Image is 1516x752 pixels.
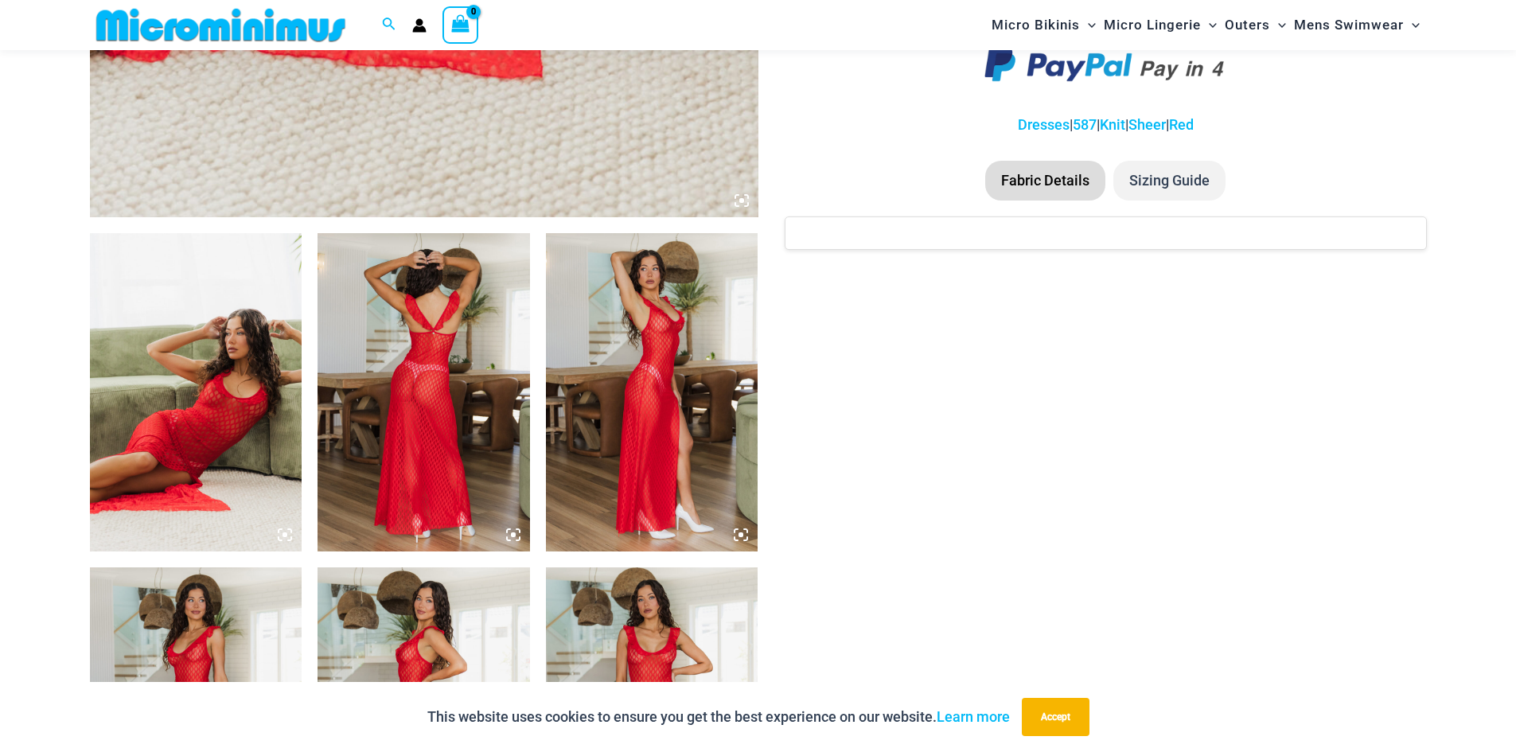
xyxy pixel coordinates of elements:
a: View Shopping Cart, empty [442,6,479,43]
a: Micro BikinisMenu ToggleMenu Toggle [988,5,1100,45]
span: Menu Toggle [1404,5,1420,45]
img: Sometimes Red 587 Dress [546,233,758,551]
a: Sheer [1128,116,1166,133]
a: Red [1169,116,1194,133]
li: Sizing Guide [1113,161,1226,201]
span: Mens Swimwear [1294,5,1404,45]
img: Sometimes Red 587 Dress [318,233,530,551]
li: Fabric Details [985,161,1105,201]
span: Menu Toggle [1201,5,1217,45]
a: Knit [1100,116,1125,133]
a: OutersMenu ToggleMenu Toggle [1221,5,1290,45]
span: Micro Lingerie [1104,5,1201,45]
a: Dresses [1018,116,1070,133]
img: MM SHOP LOGO FLAT [90,7,352,43]
img: Sometimes Red 587 Dress [90,233,302,551]
nav: Site Navigation [985,2,1427,48]
p: This website uses cookies to ensure you get the best experience on our website. [427,705,1010,729]
span: Menu Toggle [1270,5,1286,45]
span: Menu Toggle [1080,5,1096,45]
a: Account icon link [412,18,427,33]
a: 587 [1073,116,1097,133]
a: Micro LingerieMenu ToggleMenu Toggle [1100,5,1221,45]
a: Learn more [937,708,1010,725]
span: Micro Bikinis [992,5,1080,45]
button: Accept [1022,698,1089,736]
p: | | | | [785,113,1426,137]
a: Search icon link [382,15,396,35]
a: Mens SwimwearMenu ToggleMenu Toggle [1290,5,1424,45]
span: Outers [1225,5,1270,45]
